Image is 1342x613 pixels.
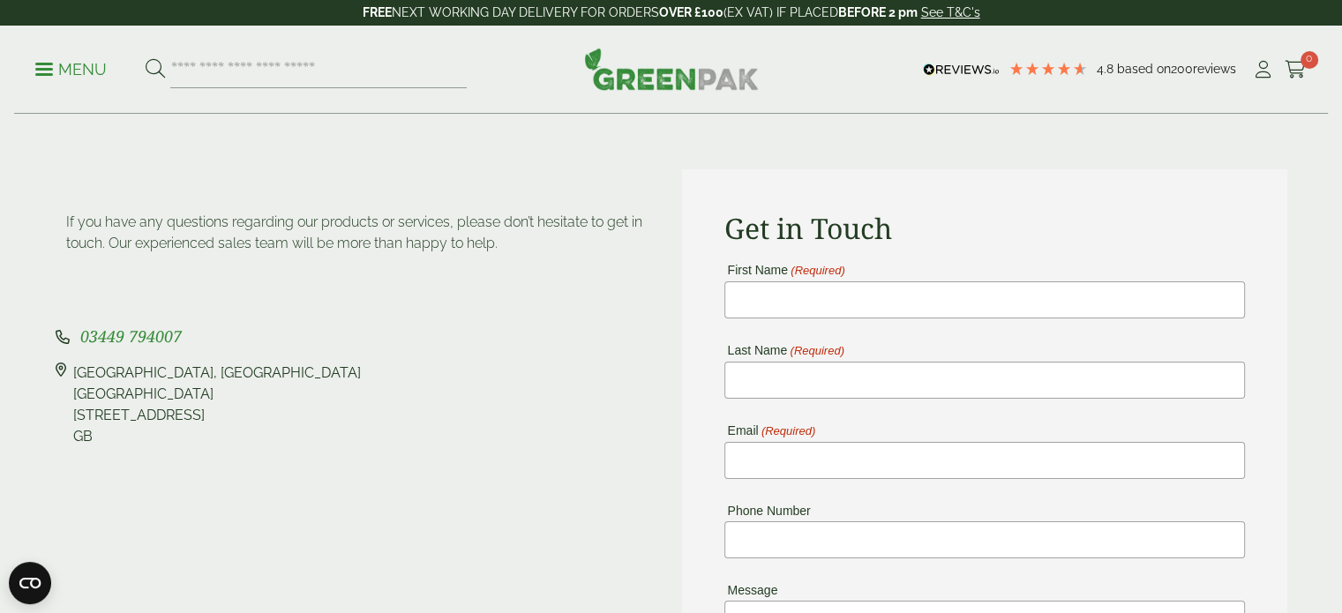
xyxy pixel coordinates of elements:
img: GreenPak Supplies [584,48,759,90]
button: Open CMP widget [9,562,51,604]
label: Phone Number [724,505,811,517]
h2: Get in Touch [724,212,1245,245]
a: 0 [1285,56,1307,83]
label: Email [724,424,816,437]
span: (Required) [760,425,815,437]
span: 03449 794007 [80,325,182,347]
strong: BEFORE 2 pm [838,5,918,19]
span: (Required) [789,345,844,357]
a: See T&C's [921,5,980,19]
strong: OVER £100 [659,5,723,19]
span: reviews [1193,62,1236,76]
p: If you have any questions regarding our products or services, please don’t hesitate to get in tou... [66,212,650,254]
label: Last Name [724,344,844,357]
strong: FREE [363,5,392,19]
label: First Name [724,264,845,277]
a: 03449 794007 [80,329,182,346]
h1: Contact [56,69,208,120]
div: 4.79 Stars [1008,61,1088,77]
div: [GEOGRAPHIC_DATA], [GEOGRAPHIC_DATA] [GEOGRAPHIC_DATA] [STREET_ADDRESS] GB [73,363,361,447]
span: 4.8 [1097,62,1117,76]
label: Message [724,584,778,596]
img: REVIEWS.io [923,64,1000,76]
i: Cart [1285,61,1307,78]
span: (Required) [790,265,845,277]
a: Menu [35,59,107,77]
span: 200 [1171,62,1193,76]
span: Based on [1117,62,1171,76]
p: Menu [35,59,107,80]
i: My Account [1252,61,1274,78]
span: 0 [1301,51,1318,69]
